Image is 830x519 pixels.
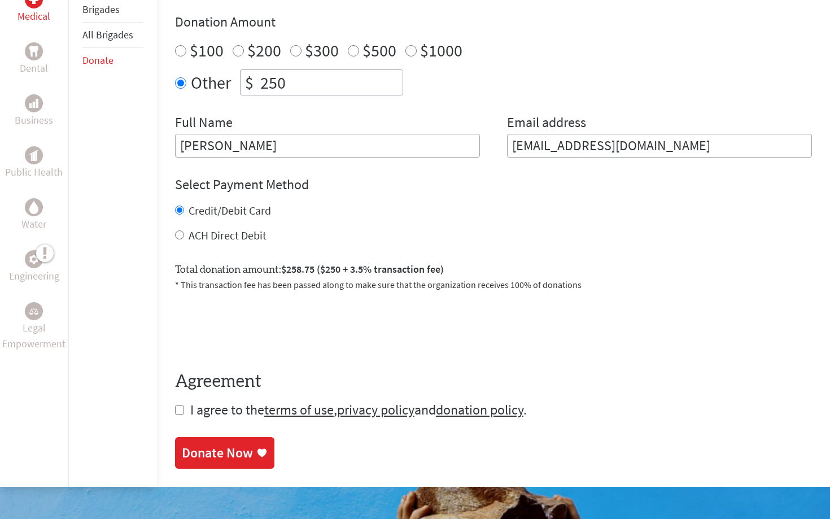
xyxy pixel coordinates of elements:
label: Full Name [175,114,233,134]
p: Legal Empowerment [2,320,66,352]
label: $1000 [420,40,462,61]
img: Public Health [29,150,38,161]
img: Legal Empowerment [29,308,38,315]
img: Dental [29,46,38,57]
input: Enter Full Name [175,134,480,158]
a: Donate [82,54,113,67]
a: Donate Now [175,437,274,469]
h4: Select Payment Method [175,176,812,194]
label: Total donation amount: [175,261,444,278]
div: Business [25,94,43,112]
a: donation policy [436,401,523,418]
span: I agree to the , and . [190,401,527,418]
a: BusinessBusiness [15,94,53,128]
p: Dental [20,60,48,76]
label: Other [191,69,231,95]
input: Your Email [507,134,812,158]
a: EngineeringEngineering [9,250,59,284]
p: Medical [18,8,50,24]
label: $200 [247,40,281,61]
label: Email address [507,114,586,134]
p: Water [21,216,46,232]
li: All Brigades [82,23,143,48]
li: Donate [82,48,143,73]
a: All Brigades [82,28,133,41]
img: Business [29,99,38,108]
p: * This transaction fee has been passed along to make sure that the organization receives 100% of ... [175,278,812,291]
img: Water [29,201,38,214]
span: $258.75 ($250 + 3.5% transaction fee) [281,263,444,276]
p: Public Health [5,164,63,180]
div: Dental [25,42,43,60]
a: terms of use [264,401,334,418]
p: Business [15,112,53,128]
div: Water [25,198,43,216]
label: ACH Direct Debit [189,228,267,242]
div: Legal Empowerment [25,302,43,320]
label: $500 [362,40,396,61]
label: $300 [305,40,339,61]
h4: Agreement [175,372,812,392]
div: $ [241,70,258,95]
img: Engineering [29,255,38,264]
a: Legal EmpowermentLegal Empowerment [2,302,66,352]
div: Public Health [25,146,43,164]
div: Engineering [25,250,43,268]
a: Public HealthPublic Health [5,146,63,180]
label: Credit/Debit Card [189,203,271,217]
p: Engineering [9,268,59,284]
a: WaterWater [21,198,46,232]
iframe: reCAPTCHA [175,305,347,349]
input: Enter Amount [258,70,403,95]
a: privacy policy [337,401,414,418]
div: Donate Now [182,444,253,462]
h4: Donation Amount [175,13,812,31]
label: $100 [190,40,224,61]
a: DentalDental [20,42,48,76]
